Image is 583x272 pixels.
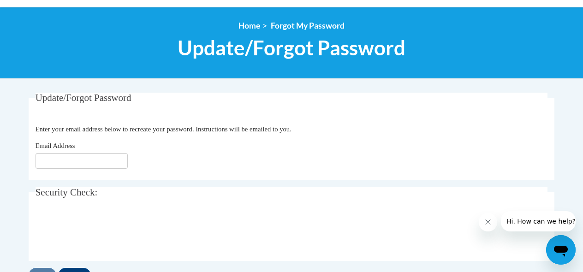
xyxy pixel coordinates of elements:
[501,211,576,231] iframe: Message from company
[178,35,405,60] span: Update/Forgot Password
[36,187,98,198] span: Security Check:
[546,235,576,265] iframe: Button to launch messaging window
[36,92,131,103] span: Update/Forgot Password
[36,213,176,249] iframe: reCAPTCHA
[36,142,75,149] span: Email Address
[238,21,260,30] a: Home
[36,153,128,169] input: Email
[36,125,291,133] span: Enter your email address below to recreate your password. Instructions will be emailed to you.
[479,213,497,231] iframe: Close message
[271,21,345,30] span: Forgot My Password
